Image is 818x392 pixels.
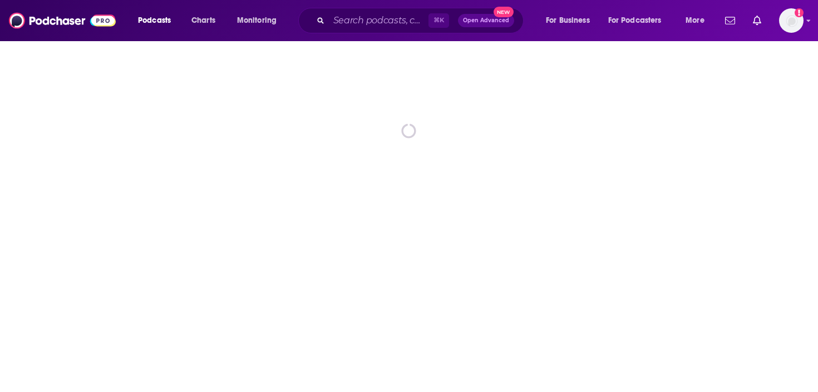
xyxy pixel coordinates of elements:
[494,7,514,17] span: New
[309,8,534,33] div: Search podcasts, credits, & more...
[191,13,215,28] span: Charts
[184,12,222,29] a: Charts
[138,13,171,28] span: Podcasts
[463,18,509,23] span: Open Advanced
[779,8,804,33] span: Logged in as SolComms
[608,13,662,28] span: For Podcasters
[229,12,291,29] button: open menu
[538,12,604,29] button: open menu
[546,13,590,28] span: For Business
[601,12,678,29] button: open menu
[686,13,704,28] span: More
[721,11,740,30] a: Show notifications dropdown
[779,8,804,33] img: User Profile
[9,10,116,31] img: Podchaser - Follow, Share and Rate Podcasts
[130,12,185,29] button: open menu
[779,8,804,33] button: Show profile menu
[458,14,514,27] button: Open AdvancedNew
[748,11,766,30] a: Show notifications dropdown
[329,12,428,29] input: Search podcasts, credits, & more...
[237,13,277,28] span: Monitoring
[678,12,718,29] button: open menu
[795,8,804,17] svg: Add a profile image
[428,13,449,28] span: ⌘ K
